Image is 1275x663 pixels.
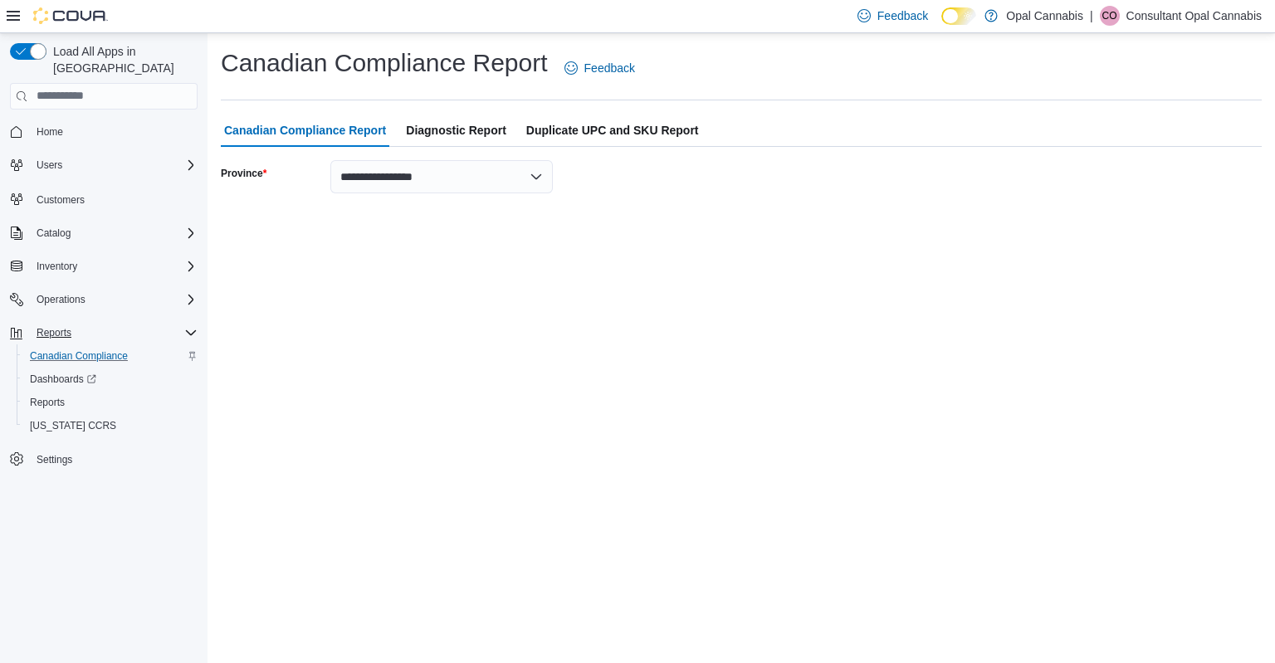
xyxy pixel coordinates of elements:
span: Customers [30,188,198,209]
span: Users [30,155,198,175]
span: Inventory [30,256,198,276]
span: Inventory [37,260,77,273]
span: CO [1102,6,1117,26]
div: Consultant Opal Cannabis [1100,6,1120,26]
span: Dashboards [23,369,198,389]
input: Dark Mode [941,7,976,25]
a: Home [30,122,70,142]
span: Catalog [37,227,71,240]
span: Reports [30,396,65,409]
button: Users [3,154,204,177]
span: Customers [37,193,85,207]
span: Settings [37,453,72,466]
p: Consultant Opal Cannabis [1126,6,1262,26]
a: [US_STATE] CCRS [23,416,123,436]
button: Reports [3,321,204,344]
button: Home [3,119,204,144]
span: Canadian Compliance Report [224,114,386,147]
button: Reports [17,391,204,414]
label: Province [221,167,266,180]
span: Canadian Compliance [30,349,128,363]
a: Canadian Compliance [23,346,134,366]
button: Operations [30,290,92,310]
span: Users [37,158,62,172]
nav: Complex example [10,113,198,514]
button: Reports [30,323,78,343]
button: Operations [3,288,204,311]
a: Feedback [558,51,642,85]
span: [US_STATE] CCRS [30,419,116,432]
button: Settings [3,447,204,471]
span: Load All Apps in [GEOGRAPHIC_DATA] [46,43,198,76]
button: Catalog [3,222,204,245]
span: Settings [30,449,198,470]
button: Inventory [30,256,84,276]
span: Canadian Compliance [23,346,198,366]
p: Opal Cannabis [1006,6,1083,26]
button: Customers [3,187,204,211]
a: Dashboards [23,369,103,389]
p: | [1090,6,1093,26]
img: Cova [33,7,108,24]
span: Operations [30,290,198,310]
button: Catalog [30,223,77,243]
button: [US_STATE] CCRS [17,414,204,437]
span: Home [30,121,198,142]
span: Catalog [30,223,198,243]
a: Settings [30,450,79,470]
span: Dashboards [30,373,96,386]
span: Diagnostic Report [406,114,506,147]
span: Duplicate UPC and SKU Report [526,114,699,147]
span: Feedback [877,7,928,24]
button: Inventory [3,255,204,278]
span: Home [37,125,63,139]
a: Reports [23,392,71,412]
span: Reports [23,392,198,412]
span: Reports [37,326,71,339]
span: Operations [37,293,85,306]
button: Canadian Compliance [17,344,204,368]
span: Washington CCRS [23,416,198,436]
button: Users [30,155,69,175]
a: Customers [30,190,91,210]
span: Reports [30,323,198,343]
h1: Canadian Compliance Report [221,46,548,80]
a: Dashboards [17,368,204,391]
span: Feedback [584,60,635,76]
